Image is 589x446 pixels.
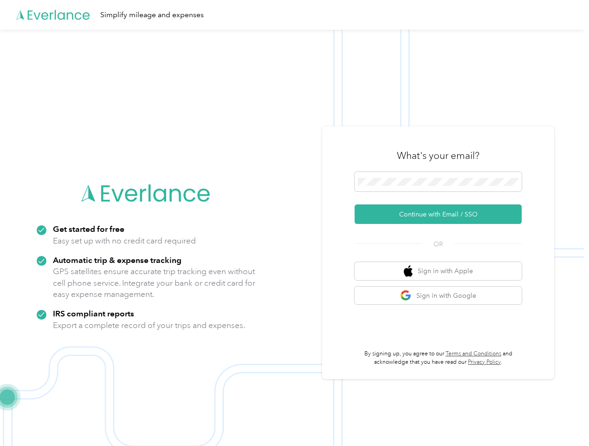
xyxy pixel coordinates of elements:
img: google logo [400,290,412,302]
span: OR [422,239,454,249]
button: google logoSign in with Google [355,287,522,305]
img: apple logo [404,265,413,277]
p: Easy set up with no credit card required [53,235,196,247]
button: Continue with Email / SSO [355,204,522,224]
strong: Get started for free [53,224,124,234]
p: By signing up, you agree to our and acknowledge that you have read our . [355,350,522,366]
strong: IRS compliant reports [53,308,134,318]
h3: What's your email? [397,149,479,162]
strong: Automatic trip & expense tracking [53,255,181,265]
div: Simplify mileage and expenses [100,9,204,21]
p: Export a complete record of your trips and expenses. [53,320,245,331]
a: Terms and Conditions [446,350,501,357]
p: GPS satellites ensure accurate trip tracking even without cell phone service. Integrate your bank... [53,266,256,300]
a: Privacy Policy [468,359,501,366]
button: apple logoSign in with Apple [355,262,522,280]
